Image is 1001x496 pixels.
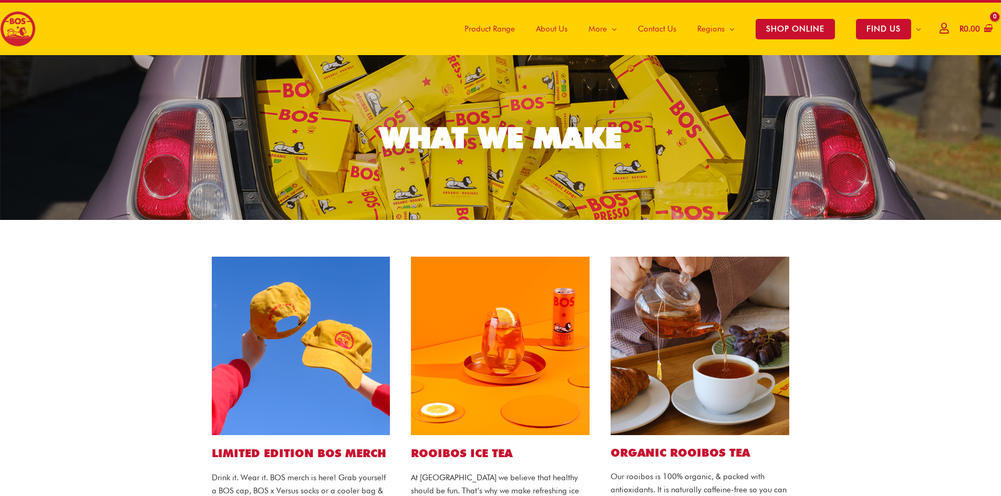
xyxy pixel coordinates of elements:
[411,446,590,461] h1: ROOIBOS ICE TEA
[957,17,993,41] a: View Shopping Cart, empty
[687,3,745,55] a: Regions
[536,13,567,45] span: About Us
[697,13,725,45] span: Regions
[756,19,835,39] span: SHOP ONLINE
[380,123,622,152] div: WHAT WE MAKE
[212,446,390,461] h1: LIMITED EDITION BOS MERCH
[959,24,980,34] bdi: 0.00
[611,257,789,435] img: bos tea bags website1
[611,446,789,460] h2: Organic ROOIBOS TEA
[212,257,390,435] img: bos cap
[589,13,607,45] span: More
[627,3,687,55] a: Contact Us
[454,3,525,55] a: Product Range
[446,3,932,55] nav: Site Navigation
[578,3,627,55] a: More
[638,13,676,45] span: Contact Us
[525,3,578,55] a: About Us
[745,3,845,55] a: SHOP ONLINE
[465,13,515,45] span: Product Range
[959,24,964,34] span: R
[856,19,911,39] span: FIND US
